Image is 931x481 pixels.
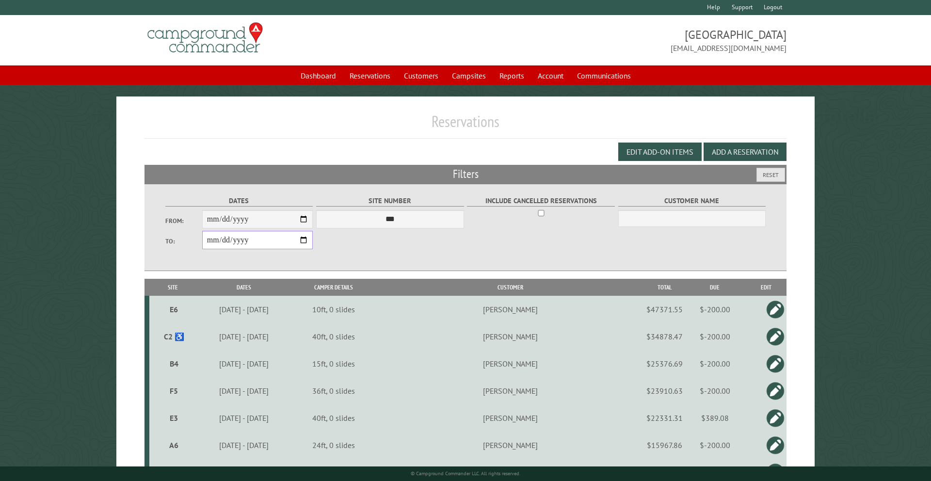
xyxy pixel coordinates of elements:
[153,440,195,450] div: A6
[165,216,202,225] label: From:
[144,165,787,183] h2: Filters
[684,296,746,323] td: $-200.00
[295,66,342,85] a: Dashboard
[467,195,615,207] label: Include Cancelled Reservations
[153,413,195,423] div: E3
[198,386,290,396] div: [DATE] - [DATE]
[316,195,464,207] label: Site Number
[376,350,645,377] td: [PERSON_NAME]
[684,323,746,350] td: $-200.00
[292,404,375,432] td: 40ft, 0 slides
[344,66,396,85] a: Reservations
[684,432,746,459] td: $-200.00
[684,279,746,296] th: Due
[292,323,375,350] td: 40ft, 0 slides
[532,66,569,85] a: Account
[153,305,195,314] div: E6
[292,377,375,404] td: 36ft, 0 slides
[198,413,290,423] div: [DATE] - [DATE]
[376,296,645,323] td: [PERSON_NAME]
[645,323,684,350] td: $34878.47
[645,279,684,296] th: Total
[618,195,766,207] label: Customer Name
[645,296,684,323] td: $47371.55
[165,195,313,207] label: Dates
[144,112,787,139] h1: Reservations
[149,279,196,296] th: Site
[144,19,266,57] img: Campground Commander
[292,350,375,377] td: 15ft, 0 slides
[645,377,684,404] td: $23910.63
[494,66,530,85] a: Reports
[198,359,290,369] div: [DATE] - [DATE]
[756,168,785,182] button: Reset
[292,296,375,323] td: 10ft, 0 slides
[618,143,702,161] button: Edit Add-on Items
[292,432,375,459] td: 24ft, 0 slides
[684,350,746,377] td: $-200.00
[153,332,195,341] div: C2 ♿
[645,350,684,377] td: $25376.69
[376,432,645,459] td: [PERSON_NAME]
[376,323,645,350] td: [PERSON_NAME]
[571,66,637,85] a: Communications
[292,279,375,296] th: Camper Details
[746,279,787,296] th: Edit
[411,470,520,477] small: © Campground Commander LLC. All rights reserved.
[446,66,492,85] a: Campsites
[198,332,290,341] div: [DATE] - [DATE]
[198,440,290,450] div: [DATE] - [DATE]
[153,359,195,369] div: B4
[196,279,292,296] th: Dates
[684,377,746,404] td: $-200.00
[398,66,444,85] a: Customers
[376,404,645,432] td: [PERSON_NAME]
[165,237,202,246] label: To:
[198,305,290,314] div: [DATE] - [DATE]
[153,386,195,396] div: F5
[645,432,684,459] td: $15967.86
[645,404,684,432] td: $22331.31
[704,143,787,161] button: Add a Reservation
[684,404,746,432] td: $389.08
[376,279,645,296] th: Customer
[465,27,787,54] span: [GEOGRAPHIC_DATA] [EMAIL_ADDRESS][DOMAIN_NAME]
[376,377,645,404] td: [PERSON_NAME]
